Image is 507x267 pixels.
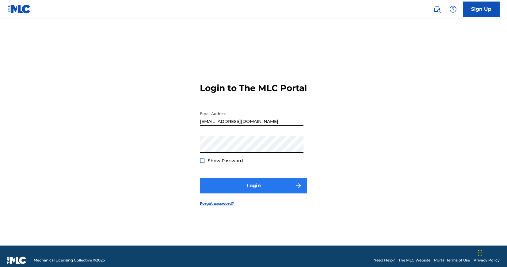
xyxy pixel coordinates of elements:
a: The MLC Website [398,257,430,263]
a: Public Search [431,3,443,15]
a: Forgot password? [200,201,234,206]
a: Need Help? [373,257,395,263]
img: logo [7,257,26,264]
div: Drag [478,244,482,262]
button: Login [200,178,307,193]
a: Sign Up [463,2,500,17]
img: MLC Logo [7,5,31,13]
h3: Login to The MLC Portal [200,83,307,93]
img: search [433,6,441,13]
img: help [449,6,457,13]
img: f7272a7cc735f4ea7f67.svg [295,182,302,189]
span: Mechanical Licensing Collective © 2025 [34,257,105,263]
div: Help [447,3,459,15]
iframe: Chat Widget [476,238,507,267]
span: Show Password [208,158,243,163]
a: Portal Terms of Use [434,257,470,263]
a: Privacy Policy [474,257,500,263]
